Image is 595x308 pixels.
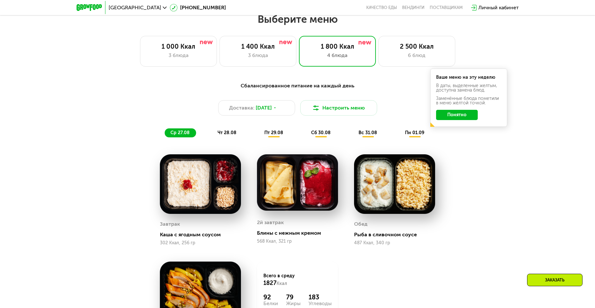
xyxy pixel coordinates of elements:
[385,43,449,50] div: 2 500 Ккал
[405,130,424,135] span: пн 01.09
[160,231,246,238] div: Каша с ягодным соусом
[436,96,501,105] div: Заменённые блюда пометили в меню жёлтой точкой.
[306,52,369,59] div: 4 блюда
[527,274,583,286] div: Заказать
[147,43,210,50] div: 1 000 Ккал
[160,240,241,246] div: 302 Ккал, 256 гр
[277,281,287,286] span: Ккал
[309,293,332,301] div: 183
[170,130,190,135] span: ср 27.08
[402,5,425,10] a: Вендинги
[354,231,440,238] div: Рыба в сливочном соусе
[263,293,278,301] div: 92
[286,293,301,301] div: 79
[306,43,369,50] div: 1 800 Ккал
[309,301,332,306] div: Углеводы
[257,230,343,236] div: Блины с нежным кремом
[311,130,331,135] span: сб 30.08
[108,82,487,90] div: Сбалансированное питание на каждый день
[257,239,338,244] div: 568 Ккал, 321 гр
[366,5,397,10] a: Качество еды
[257,218,284,227] div: 2й завтрак
[226,52,290,59] div: 3 блюда
[263,280,277,287] span: 1827
[256,104,272,112] span: [DATE]
[385,52,449,59] div: 6 блюд
[359,130,377,135] span: вс 31.08
[229,104,254,112] span: Доставка:
[160,219,180,229] div: Завтрак
[21,13,574,26] h2: Выберите меню
[354,240,435,246] div: 487 Ккал, 340 гр
[286,301,301,306] div: Жиры
[170,4,226,12] a: [PHONE_NUMBER]
[436,110,478,120] button: Понятно
[436,75,501,80] div: Ваше меню на эту неделю
[147,52,210,59] div: 3 блюда
[478,4,519,12] div: Личный кабинет
[430,5,463,10] div: поставщикам
[263,273,332,287] div: Всего в среду
[354,219,368,229] div: Обед
[264,130,283,135] span: пт 29.08
[218,130,236,135] span: чт 28.08
[109,5,161,10] span: [GEOGRAPHIC_DATA]
[436,84,501,93] div: В даты, выделенные желтым, доступна замена блюд.
[263,301,278,306] div: Белки
[300,100,377,116] button: Настроить меню
[226,43,290,50] div: 1 400 Ккал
